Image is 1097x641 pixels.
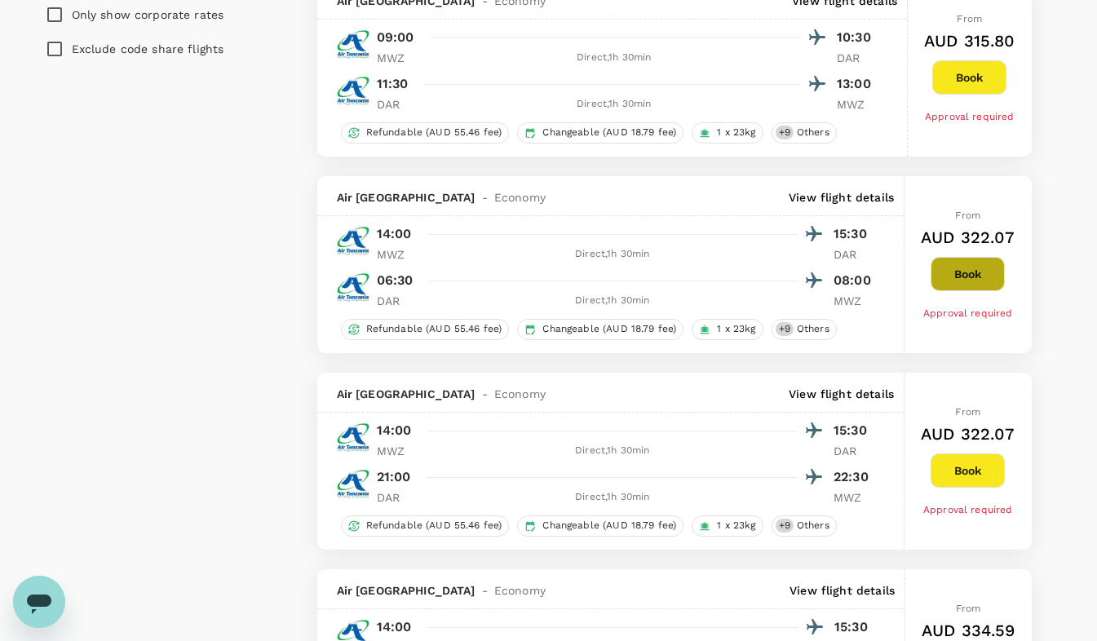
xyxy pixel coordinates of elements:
div: 1 x 23kg [692,319,763,340]
img: TC [337,28,369,60]
span: Air [GEOGRAPHIC_DATA] [337,386,476,402]
div: Direct , 1h 30min [427,96,802,113]
h6: AUD 322.07 [921,421,1015,447]
span: Approval required [925,111,1015,122]
p: View flight details [790,582,895,599]
span: 1 x 23kg [710,322,762,336]
span: Refundable (AUD 55.46 fee) [360,126,509,139]
p: MWZ [834,293,874,309]
p: DAR [377,96,418,113]
div: +9Others [772,319,837,340]
p: DAR [377,489,418,506]
div: Direct , 1h 30min [427,489,798,506]
button: Book [931,453,1005,488]
span: From [955,210,980,221]
span: + 9 [776,126,794,139]
p: 14:00 [377,224,412,244]
button: Book [931,257,1005,291]
img: TC [337,467,369,500]
span: Changeable (AUD 18.79 fee) [536,519,683,533]
p: 14:00 [377,421,412,440]
span: From [957,13,982,24]
div: Direct , 1h 30min [427,293,798,309]
p: MWZ [834,489,874,506]
img: TC [337,74,369,107]
h6: AUD 322.07 [921,224,1015,250]
div: Changeable (AUD 18.79 fee) [517,515,683,537]
div: Direct , 1h 30min [427,50,802,66]
p: 15:30 [834,224,874,244]
div: 1 x 23kg [692,122,763,144]
p: 21:00 [377,467,411,487]
span: + 9 [776,322,794,336]
p: MWZ [837,96,878,113]
div: +9Others [772,515,837,537]
span: Others [790,519,836,533]
span: Air [GEOGRAPHIC_DATA] [337,189,476,206]
img: TC [337,271,369,303]
span: - [476,189,494,206]
div: Direct , 1h 30min [427,443,798,459]
img: TC [337,224,369,257]
p: Only show corporate rates [72,7,224,23]
span: 1 x 23kg [710,519,762,533]
div: +9Others [772,122,837,144]
h6: AUD 315.80 [924,28,1015,54]
span: Economy [494,189,546,206]
p: 14:00 [377,617,412,637]
span: Refundable (AUD 55.46 fee) [360,519,509,533]
p: 08:00 [834,271,874,290]
span: From [956,603,981,614]
div: Direct , 1h 30min [427,246,798,263]
span: Air [GEOGRAPHIC_DATA] [337,582,476,599]
p: 11:30 [377,74,409,94]
p: 15:30 [834,421,874,440]
p: MWZ [377,246,418,263]
span: Changeable (AUD 18.79 fee) [536,322,683,336]
p: Exclude code share flights [72,41,224,57]
span: Others [790,322,836,336]
span: Changeable (AUD 18.79 fee) [536,126,683,139]
div: Refundable (AUD 55.46 fee) [341,122,510,144]
p: 13:00 [837,74,878,94]
p: MWZ [377,443,418,459]
p: 06:30 [377,271,414,290]
span: - [476,582,494,599]
p: MWZ [377,50,418,66]
span: - [476,386,494,402]
p: DAR [377,293,418,309]
p: DAR [834,246,874,263]
p: 22:30 [834,467,874,487]
iframe: Button to launch messaging window [13,576,65,628]
span: Economy [494,386,546,402]
span: From [955,406,980,418]
span: Refundable (AUD 55.46 fee) [360,322,509,336]
span: Approval required [923,307,1013,319]
p: DAR [834,443,874,459]
p: View flight details [789,386,894,402]
span: + 9 [776,519,794,533]
p: 09:00 [377,28,414,47]
p: 10:30 [837,28,878,47]
div: Changeable (AUD 18.79 fee) [517,122,683,144]
button: Book [932,60,1006,95]
p: 15:30 [834,617,875,637]
span: 1 x 23kg [710,126,762,139]
span: Approval required [923,504,1013,515]
div: Refundable (AUD 55.46 fee) [341,319,510,340]
div: Refundable (AUD 55.46 fee) [341,515,510,537]
span: Economy [494,582,546,599]
p: View flight details [789,189,894,206]
img: TC [337,421,369,453]
div: Changeable (AUD 18.79 fee) [517,319,683,340]
span: Others [790,126,836,139]
p: DAR [837,50,878,66]
div: 1 x 23kg [692,515,763,537]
